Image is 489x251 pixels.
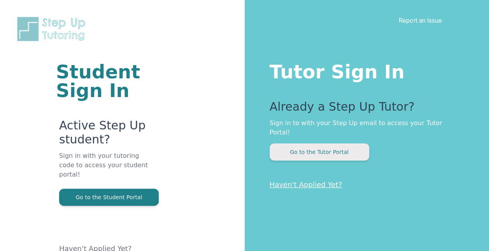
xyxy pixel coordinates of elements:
[399,16,442,24] a: Report an Issue
[270,143,369,161] button: Go to the Tutor Portal
[59,151,151,189] p: Sign in with your tutoring code to access your student portal!
[270,118,458,137] p: Sign in to with your Step Up email to access your Tutor Portal!
[270,100,458,118] p: Already a Step Up Tutor?
[59,193,159,201] a: Go to the Student Portal
[59,189,159,206] button: Go to the Student Portal
[270,148,369,156] a: Go to the Tutor Portal
[56,62,151,100] h1: Student Sign In
[270,180,342,189] a: Haven't Applied Yet?
[270,59,458,81] h1: Tutor Sign In
[16,16,90,42] img: Step Up Tutoring horizontal logo
[59,118,151,151] p: Active Step Up student?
